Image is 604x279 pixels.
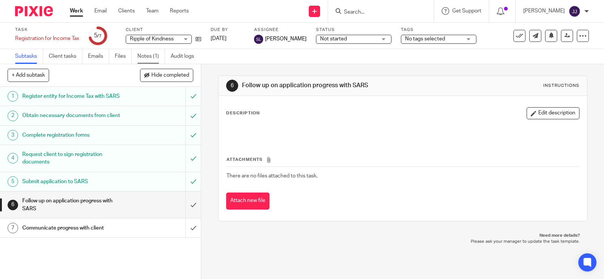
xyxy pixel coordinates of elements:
[8,91,18,102] div: 1
[226,80,238,92] div: 6
[22,195,126,214] h1: Follow up on application progress with SARS
[151,72,189,79] span: Hide completed
[569,5,581,17] img: svg%3E
[211,36,226,41] span: [DATE]
[22,149,126,168] h1: Request client to sign registration documents
[49,49,82,64] a: Client tasks
[170,7,189,15] a: Reports
[126,27,201,33] label: Client
[343,9,411,16] input: Search
[452,8,481,14] span: Get Support
[265,35,307,43] span: [PERSON_NAME]
[226,233,580,239] p: Need more details?
[146,7,159,15] a: Team
[401,27,476,33] label: Tags
[543,83,579,89] div: Instructions
[254,35,263,44] img: svg%3E
[15,49,43,64] a: Subtasks
[140,69,193,82] button: Hide completed
[226,239,580,245] p: Please ask your manager to update the task template.
[8,111,18,121] div: 2
[171,49,200,64] a: Audit logs
[316,27,391,33] label: Status
[130,36,174,42] span: Ripple of Kindness
[15,27,79,33] label: Task
[22,129,126,141] h1: Complete registration forms
[94,31,102,40] div: 5
[320,36,347,42] span: Not started
[226,110,260,116] p: Description
[8,69,49,82] button: + Add subtask
[70,7,83,15] a: Work
[118,7,135,15] a: Clients
[115,49,132,64] a: Files
[94,7,107,15] a: Email
[137,49,165,64] a: Notes (1)
[15,6,53,16] img: Pixie
[8,130,18,140] div: 3
[8,153,18,163] div: 4
[97,34,102,38] small: /7
[22,222,126,234] h1: Communicate progress with client
[88,49,109,64] a: Emails
[226,193,270,210] button: Attach new file
[8,223,18,233] div: 7
[523,7,565,15] p: [PERSON_NAME]
[254,27,307,33] label: Assignee
[8,176,18,187] div: 5
[15,35,79,42] div: Registration for Income Tax
[22,91,126,102] h1: Register entity for Income Tax with SARS
[22,110,126,121] h1: Obtain necessary documents from client
[242,82,419,89] h1: Follow up on application progress with SARS
[22,176,126,187] h1: Submit application to SARS
[527,107,579,119] button: Edit description
[211,27,245,33] label: Due by
[405,36,445,42] span: No tags selected
[8,200,18,210] div: 6
[226,173,317,179] span: There are no files attached to this task.
[226,157,263,162] span: Attachments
